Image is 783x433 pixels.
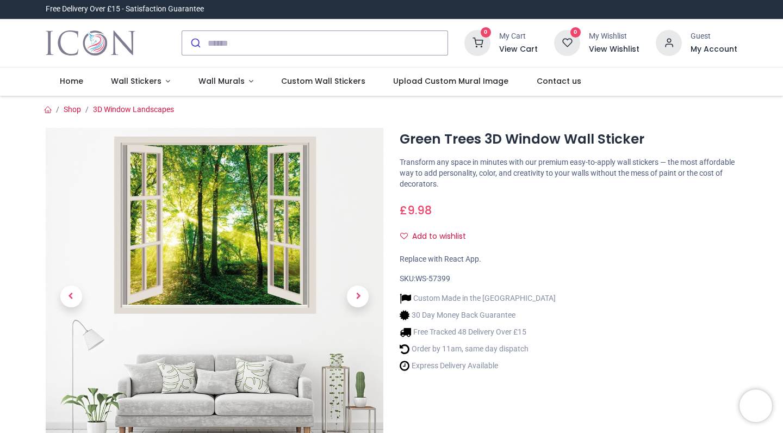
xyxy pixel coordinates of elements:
li: Free Tracked 48 Delivery Over £15 [400,326,556,338]
button: Submit [182,31,208,55]
iframe: Customer reviews powered by Trustpilot [509,4,737,15]
img: Icon Wall Stickers [46,28,135,58]
sup: 0 [481,27,491,38]
p: Transform any space in minutes with our premium easy-to-apply wall stickers — the most affordable... [400,157,737,189]
span: Previous [60,286,82,308]
i: Add to wishlist [400,232,408,240]
a: Logo of Icon Wall Stickers [46,28,135,58]
span: £ [400,202,432,218]
a: View Cart [499,44,538,55]
div: Replace with React App. [400,254,737,265]
div: SKU: [400,274,737,284]
a: 0 [464,38,490,47]
span: Next [347,286,369,308]
span: Wall Stickers [111,76,161,86]
div: My Cart [499,31,538,42]
span: 9.98 [407,202,432,218]
a: View Wishlist [589,44,639,55]
a: My Account [691,44,737,55]
span: Contact us [537,76,581,86]
span: Upload Custom Mural Image [393,76,508,86]
a: Shop [64,105,81,114]
a: 3D Window Landscapes [93,105,174,114]
button: Add to wishlistAdd to wishlist [400,227,475,246]
iframe: Brevo live chat [739,389,772,422]
h1: Green Trees 3D Window Wall Sticker [400,130,737,149]
div: My Wishlist [589,31,639,42]
span: Wall Murals [198,76,245,86]
li: 30 Day Money Back Guarantee [400,310,556,321]
span: WS-57399 [415,274,450,283]
li: Express Delivery Available [400,360,556,372]
div: Guest [691,31,737,42]
a: Wall Murals [184,67,268,96]
a: Previous [46,178,96,415]
div: Free Delivery Over £15 - Satisfaction Guarantee [46,4,204,15]
a: Next [333,178,383,415]
span: Custom Wall Stickers [281,76,365,86]
li: Custom Made in the [GEOGRAPHIC_DATA] [400,293,556,304]
a: 0 [554,38,580,47]
li: Order by 11am, same day dispatch [400,343,556,355]
sup: 0 [570,27,581,38]
a: Wall Stickers [97,67,184,96]
span: Home [60,76,83,86]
